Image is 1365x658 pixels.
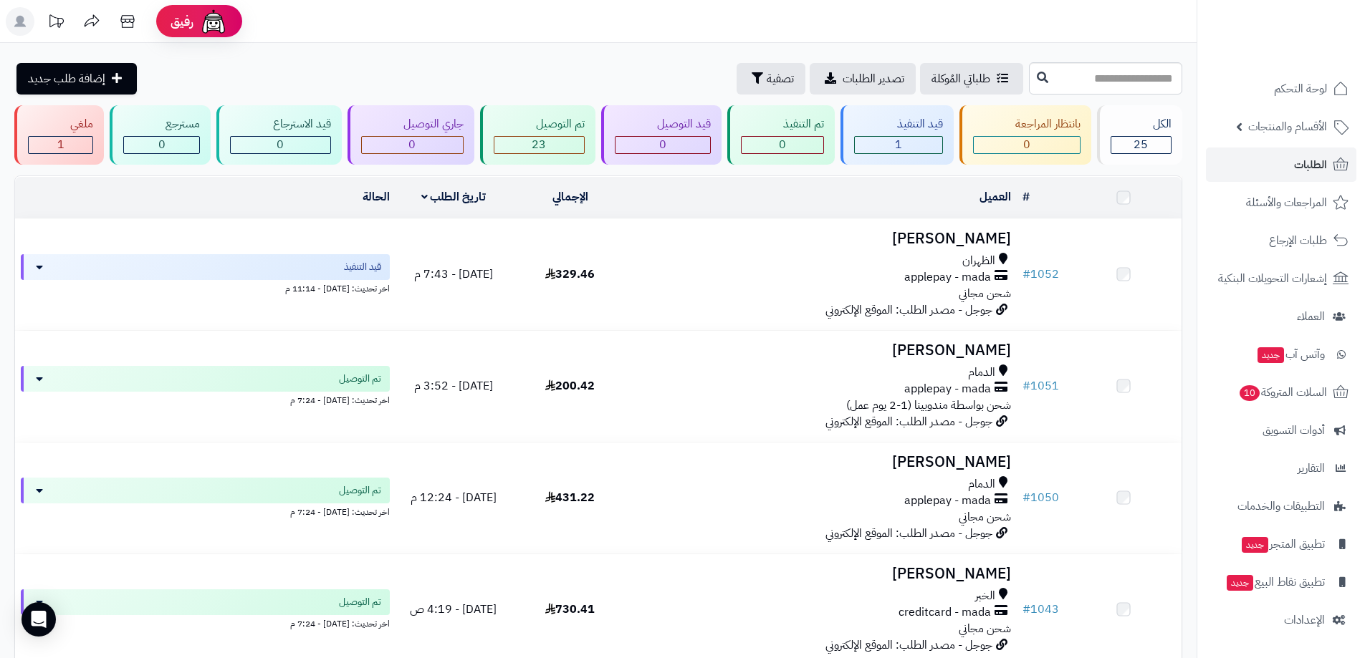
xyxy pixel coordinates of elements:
span: طلبات الإرجاع [1269,231,1327,251]
a: طلبات الإرجاع [1206,223,1356,258]
div: 0 [362,137,463,153]
a: طلباتي المُوكلة [920,63,1023,95]
span: التقارير [1298,458,1325,478]
h3: [PERSON_NAME] [634,454,1011,470]
div: 0 [124,137,199,153]
a: تطبيق نقاط البيعجديد [1206,565,1356,599]
a: لوحة التحكم [1206,72,1356,106]
a: الحالة [363,188,390,205]
span: 0 [277,136,284,153]
a: الإعدادات [1206,603,1356,637]
div: 0 [231,137,330,153]
span: 1 [895,136,902,153]
span: الظهران [962,253,995,269]
span: أدوات التسويق [1263,420,1325,440]
span: 1 [57,136,64,153]
span: 0 [1023,136,1030,153]
span: إضافة طلب جديد [28,70,105,87]
div: قيد الاسترجاع [230,116,330,132]
a: #1050 [1022,489,1059,506]
a: بانتظار المراجعة 0 [957,105,1094,165]
span: # [1022,601,1030,618]
div: اخر تحديث: [DATE] - 11:14 م [21,280,390,295]
span: جديد [1258,347,1284,363]
span: شحن بواسطة مندوبينا (1-2 يوم عمل) [846,397,1011,414]
span: تصفية [767,70,794,87]
a: قيد التنفيذ 1 [838,105,956,165]
span: تم التوصيل [339,595,381,609]
a: تم التوصيل 23 [477,105,598,165]
a: #1043 [1022,601,1059,618]
span: جديد [1227,575,1253,591]
span: 25 [1134,136,1148,153]
button: تصفية [737,63,805,95]
div: Open Intercom Messenger [21,602,56,637]
span: 200.42 [545,377,595,395]
span: 329.46 [545,266,595,283]
span: 730.41 [545,601,595,618]
a: جاري التوصيل 0 [345,105,477,165]
div: ملغي [28,116,93,132]
span: creditcard - mada [899,604,991,621]
span: 0 [779,136,786,153]
a: المراجعات والأسئلة [1206,185,1356,220]
span: تصدير الطلبات [843,70,904,87]
span: وآتس آب [1256,344,1325,364]
img: logo-2.png [1268,38,1351,68]
span: 10 [1240,385,1260,401]
span: شحن مجاني [959,620,1011,637]
span: إشعارات التحويلات البنكية [1218,268,1327,289]
span: قيد التنفيذ [344,260,381,274]
span: تطبيق نقاط البيع [1225,572,1325,592]
div: 1 [29,137,92,153]
span: جوجل - مصدر الطلب: الموقع الإلكتروني [825,525,992,542]
span: # [1022,266,1030,283]
div: بانتظار المراجعة [973,116,1081,132]
span: الأقسام والمنتجات [1248,117,1327,137]
a: العميل [980,188,1011,205]
a: #1052 [1022,266,1059,283]
a: قيد التوصيل 0 [598,105,724,165]
a: تطبيق المتجرجديد [1206,527,1356,561]
div: تم التنفيذ [741,116,824,132]
div: الكل [1111,116,1172,132]
div: قيد التنفيذ [854,116,942,132]
div: 0 [742,137,823,153]
span: العملاء [1297,306,1325,326]
span: شحن مجاني [959,285,1011,302]
a: #1051 [1022,377,1059,395]
a: مسترجع 0 [107,105,214,165]
span: تم التوصيل [339,372,381,386]
a: إشعارات التحويلات البنكية [1206,261,1356,296]
a: قيد الاسترجاع 0 [214,105,344,165]
span: طلباتي المُوكلة [931,70,990,87]
a: إضافة طلب جديد [16,63,137,95]
a: # [1022,188,1030,205]
span: applepay - mada [904,381,991,397]
span: الإعدادات [1284,610,1325,630]
div: جاري التوصيل [361,116,464,132]
span: جديد [1242,537,1268,553]
span: applepay - mada [904,493,991,509]
a: التقارير [1206,451,1356,485]
div: 23 [494,137,584,153]
span: # [1022,377,1030,395]
span: 23 [532,136,546,153]
div: قيد التوصيل [615,116,711,132]
a: تم التنفيذ 0 [724,105,838,165]
h3: [PERSON_NAME] [634,566,1011,582]
div: 0 [616,137,710,153]
span: المراجعات والأسئلة [1246,193,1327,213]
span: [DATE] - 3:52 م [414,377,493,395]
span: جوجل - مصدر الطلب: الموقع الإلكتروني [825,413,992,430]
span: تم التوصيل [339,483,381,498]
div: مسترجع [123,116,200,132]
span: [DATE] - 12:24 م [411,489,497,506]
span: رفيق [171,13,193,30]
span: 431.22 [545,489,595,506]
span: السلات المتروكة [1238,382,1327,402]
span: التطبيقات والخدمات [1237,496,1325,516]
h3: [PERSON_NAME] [634,342,1011,359]
a: السلات المتروكة10 [1206,375,1356,410]
div: اخر تحديث: [DATE] - 7:24 م [21,615,390,630]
